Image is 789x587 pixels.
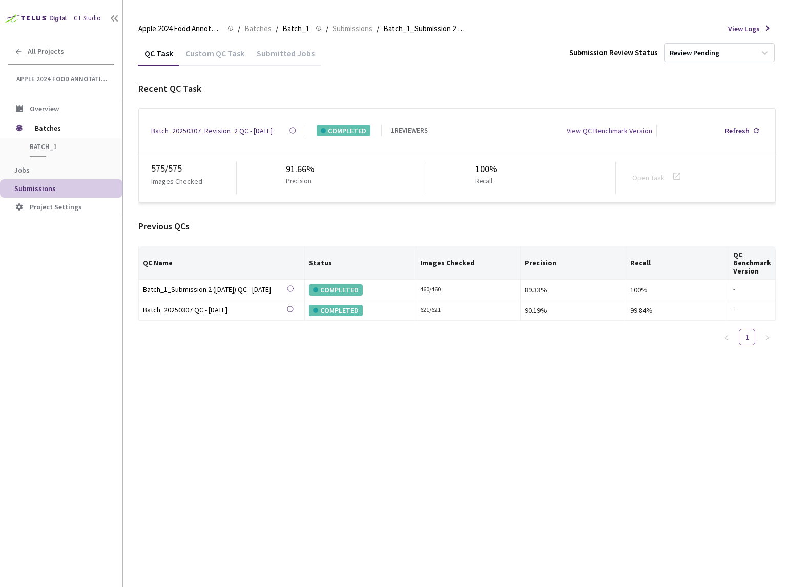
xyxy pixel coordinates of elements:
[74,13,101,24] div: GT Studio
[151,161,236,176] div: 575 / 575
[739,329,755,345] a: 1
[35,118,105,138] span: Batches
[138,48,179,66] div: QC Task
[739,329,755,345] li: 1
[630,284,724,296] div: 100%
[723,334,730,341] span: left
[143,284,286,296] a: Batch_1_Submission 2 ([DATE]) QC - [DATE]
[728,23,760,34] span: View Logs
[567,125,652,136] div: View QC Benchmark Version
[238,23,240,35] li: /
[309,305,363,316] div: COMPLETED
[420,305,516,315] div: 621 / 621
[151,125,273,136] a: Batch_20250307_Revision_2 QC - [DATE]
[244,23,272,35] span: Batches
[143,304,286,316] a: Batch_20250307 QC - [DATE]
[179,48,251,66] div: Custom QC Task
[286,162,316,176] div: 91.66%
[718,329,735,345] button: left
[30,142,106,151] span: Batch_1
[475,176,493,186] p: Recall
[569,47,658,59] div: Submission Review Status
[309,284,363,296] div: COMPLETED
[143,284,286,295] div: Batch_1_Submission 2 ([DATE]) QC - [DATE]
[764,334,771,341] span: right
[30,104,59,113] span: Overview
[718,329,735,345] li: Previous Page
[138,81,776,96] div: Recent QC Task
[330,23,375,34] a: Submissions
[632,173,665,182] a: Open Task
[30,202,82,212] span: Project Settings
[138,219,776,234] div: Previous QCs
[383,23,466,35] span: Batch_1_Submission 2 ([DATE])
[733,305,771,315] div: -
[276,23,278,35] li: /
[377,23,379,35] li: /
[725,125,750,136] div: Refresh
[282,23,309,35] span: Batch_1
[475,162,497,176] div: 100%
[521,246,626,280] th: Precision
[138,23,221,35] span: Apple 2024 Food Annotation Correction
[626,246,729,280] th: Recall
[14,165,30,175] span: Jobs
[759,329,776,345] li: Next Page
[286,176,312,186] p: Precision
[317,125,370,136] div: COMPLETED
[326,23,328,35] li: /
[670,48,719,58] div: Review Pending
[28,47,64,56] span: All Projects
[151,176,202,187] p: Images Checked
[16,75,108,83] span: Apple 2024 Food Annotation Correction
[525,305,621,316] div: 90.19%
[333,23,372,35] span: Submissions
[391,125,428,136] div: 1 REVIEWERS
[420,285,516,295] div: 460 / 460
[251,48,321,66] div: Submitted Jobs
[733,285,771,295] div: -
[759,329,776,345] button: right
[729,246,776,280] th: QC Benchmark Version
[305,246,416,280] th: Status
[14,184,56,193] span: Submissions
[139,246,305,280] th: QC Name
[416,246,521,280] th: Images Checked
[525,284,621,296] div: 89.33%
[242,23,274,34] a: Batches
[630,305,724,316] div: 99.84%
